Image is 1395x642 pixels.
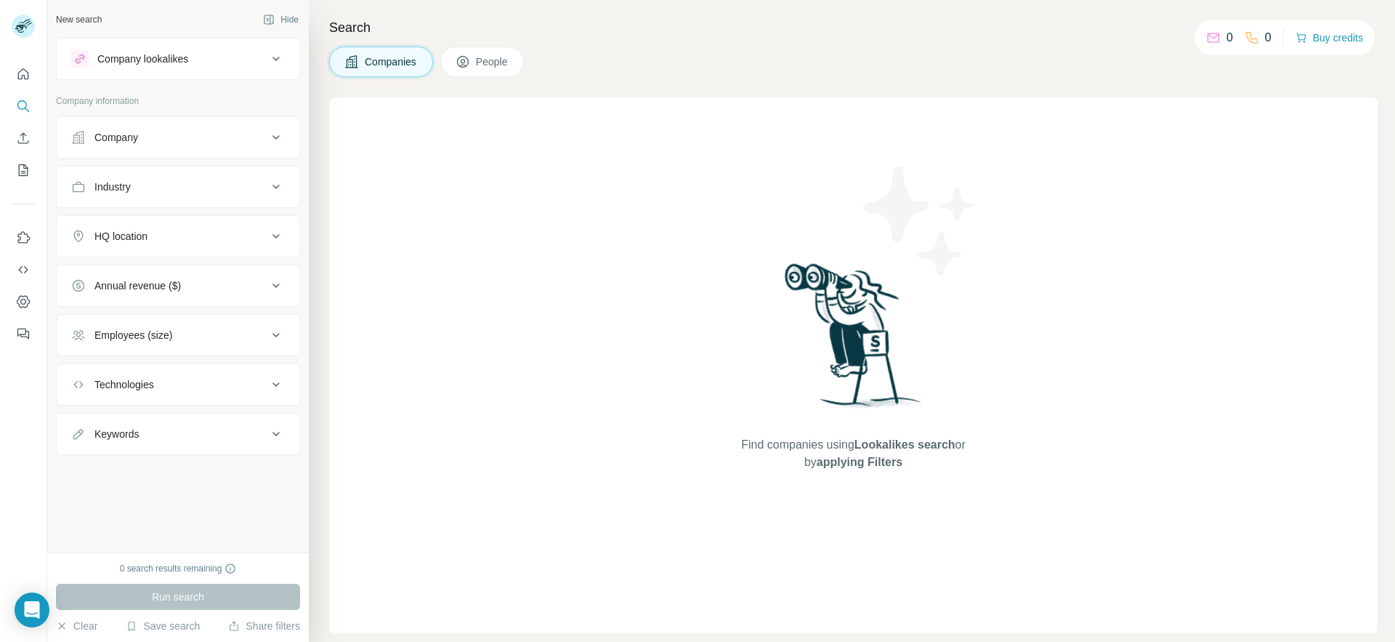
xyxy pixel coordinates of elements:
div: 0 search results remaining [120,562,237,575]
button: Quick start [12,61,35,87]
button: Employees (size) [57,318,299,353]
button: Company lookalikes [57,41,299,76]
button: Technologies [57,367,299,402]
div: Employees (size) [94,328,172,342]
button: Search [12,93,35,119]
div: Company [94,130,138,145]
button: Save search [126,619,200,633]
p: Company information [56,95,300,108]
button: HQ location [57,219,299,254]
button: Dashboard [12,289,35,315]
div: HQ location [94,229,147,244]
div: New search [56,13,102,26]
button: Industry [57,169,299,204]
span: Companies [365,55,418,69]
button: Hide [253,9,309,31]
button: Annual revenue ($) [57,268,299,303]
button: Use Surfe on LinkedIn [12,225,35,251]
button: Feedback [12,321,35,347]
span: People [476,55,509,69]
div: Keywords [94,427,139,441]
div: Technologies [94,377,154,392]
button: Company [57,120,299,155]
p: 0 [1226,29,1233,47]
span: applying Filters [817,456,902,468]
span: Lookalikes search [854,438,955,451]
img: Surfe Illustration - Woman searching with binoculars [778,260,929,422]
button: Buy credits [1295,28,1363,48]
div: Annual revenue ($) [94,278,181,293]
div: Open Intercom Messenger [15,593,49,627]
button: Keywords [57,417,299,452]
div: Industry [94,180,131,194]
button: Clear [56,619,97,633]
div: Company lookalikes [97,52,188,66]
button: Share filters [228,619,300,633]
img: Surfe Illustration - Stars [854,156,984,286]
button: Use Surfe API [12,257,35,283]
p: 0 [1265,29,1271,47]
button: Enrich CSV [12,125,35,151]
button: My lists [12,157,35,183]
span: Find companies using or by [737,436,969,471]
h4: Search [329,17,1378,38]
